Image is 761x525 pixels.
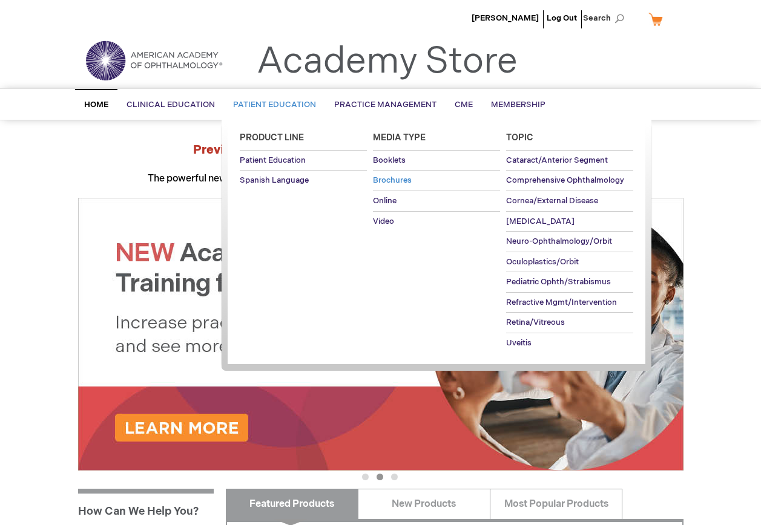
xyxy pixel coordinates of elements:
span: Clinical Education [127,100,215,109]
a: Academy Store [257,40,518,83]
strong: Preview the at AAO 2025 [193,143,568,157]
span: Patient Education [233,100,316,109]
span: Search [583,6,629,30]
button: 2 of 3 [377,474,383,480]
span: [MEDICAL_DATA] [506,217,575,226]
a: Most Popular Products [490,489,622,519]
span: Refractive Mgmt/Intervention [506,298,617,307]
span: Booklets [373,155,406,165]
span: Neuro-Ophthalmology/Orbit [506,236,612,246]
button: 1 of 3 [362,474,369,480]
span: Media Type [373,132,426,143]
span: Brochures [373,175,412,185]
span: Cataract/Anterior Segment [506,155,608,165]
span: Home [84,100,108,109]
a: New Products [358,489,490,519]
span: CME [455,100,473,109]
span: Pediatric Ophth/Strabismus [506,277,611,287]
button: 3 of 3 [391,474,398,480]
span: Online [373,196,397,206]
span: Uveitis [506,338,532,348]
span: Topic [506,132,533,143]
span: Retina/Vitreous [506,318,565,327]
a: [PERSON_NAME] [472,13,539,23]
span: Spanish Language [240,175,309,185]
span: Patient Education [240,155,306,165]
span: Comprehensive Ophthalmology [506,175,624,185]
a: Featured Products [226,489,358,519]
span: Cornea/External Disease [506,196,598,206]
span: Oculoplastics/Orbit [506,257,579,267]
a: Log Out [547,13,577,23]
span: Video [373,217,394,226]
span: Membership [491,100,545,109]
span: Product Line [240,132,304,143]
span: Practice Management [334,100,437,109]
